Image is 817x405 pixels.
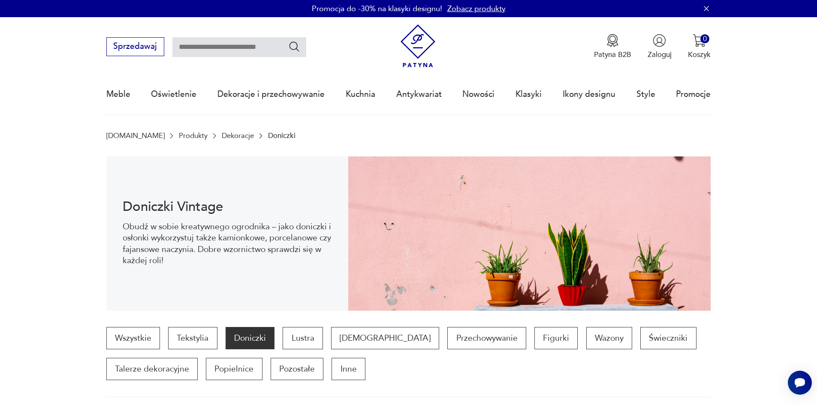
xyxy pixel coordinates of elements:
a: Lustra [283,327,323,349]
a: Tekstylia [168,327,217,349]
p: Patyna B2B [594,50,631,60]
a: Przechowywanie [447,327,526,349]
a: [DEMOGRAPHIC_DATA] [331,327,439,349]
p: Koszyk [688,50,711,60]
img: Ikona medalu [606,34,619,47]
iframe: Smartsupp widget button [788,371,812,395]
button: Sprzedawaj [106,37,164,56]
img: ba122618386fa961f78ef92bee24ebb9.jpg [348,156,711,311]
img: Ikonka użytkownika [653,34,666,47]
img: Patyna - sklep z meblami i dekoracjami vintage [396,24,440,68]
a: Antykwariat [396,75,442,114]
a: Figurki [534,327,578,349]
a: [DOMAIN_NAME] [106,132,165,140]
a: Świeczniki [640,327,696,349]
a: Kuchnia [346,75,375,114]
a: Nowości [462,75,494,114]
a: Ikona medaluPatyna B2B [594,34,631,60]
a: Sprzedawaj [106,44,164,51]
a: Pozostałe [271,358,323,380]
p: Promocja do -30% na klasyki designu! [312,3,442,14]
img: Ikona koszyka [693,34,706,47]
a: Meble [106,75,130,114]
a: Dekoracje [222,132,254,140]
a: Oświetlenie [151,75,196,114]
button: Patyna B2B [594,34,631,60]
a: Dekoracje i przechowywanie [217,75,325,114]
a: Zobacz produkty [447,3,506,14]
p: Zaloguj [648,50,672,60]
button: Szukaj [288,40,301,53]
a: Klasyki [516,75,542,114]
div: 0 [700,34,709,43]
a: Wszystkie [106,327,160,349]
p: Obudź w sobie kreatywnego ogrodnika – jako doniczki i osłonki wykorzystuj także kamionkowe, porce... [123,221,332,267]
a: Popielnice [206,358,262,380]
a: Talerze dekoracyjne [106,358,198,380]
a: Wazony [586,327,632,349]
p: Doniczki [268,132,295,140]
a: Style [636,75,655,114]
h1: Doniczki Vintage [123,201,332,213]
a: Doniczki [226,327,274,349]
a: Promocje [676,75,711,114]
a: Ikony designu [563,75,615,114]
a: Inne [332,358,365,380]
a: Produkty [179,132,208,140]
button: 0Koszyk [688,34,711,60]
button: Zaloguj [648,34,672,60]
